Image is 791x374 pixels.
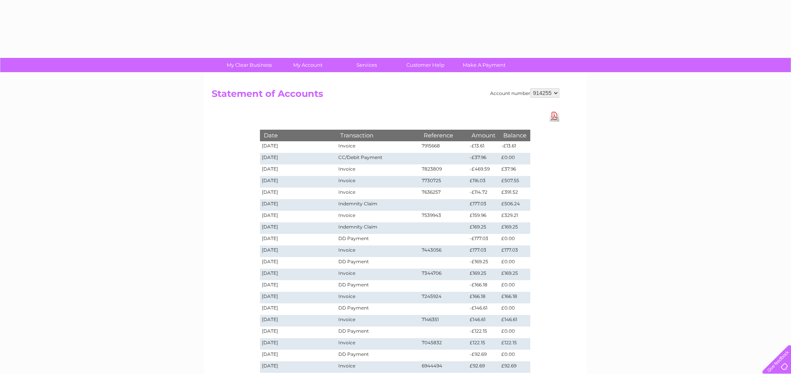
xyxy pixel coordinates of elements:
td: £0.00 [499,234,530,245]
td: £177.03 [468,245,499,257]
td: £0.00 [499,327,530,338]
td: -£114.72 [468,188,499,199]
td: [DATE] [260,141,336,153]
th: Transaction [336,130,420,141]
td: £37.96 [499,164,530,176]
td: £0.00 [499,303,530,315]
td: [DATE] [260,361,336,373]
td: £329.21 [499,211,530,222]
td: DD Payment [336,350,420,361]
td: £122.15 [468,338,499,350]
td: [DATE] [260,350,336,361]
td: -£13.61 [499,141,530,153]
td: 7539943 [420,211,468,222]
a: Download Pdf [550,110,559,122]
td: [DATE] [260,280,336,292]
td: Invoice [336,141,420,153]
td: £0.00 [499,153,530,164]
td: DD Payment [336,280,420,292]
td: 7344706 [420,269,468,280]
td: [DATE] [260,292,336,303]
td: [DATE] [260,257,336,269]
td: £177.03 [499,245,530,257]
td: 7045832 [420,338,468,350]
td: [DATE] [260,211,336,222]
td: 7730725 [420,176,468,188]
td: £0.00 [499,280,530,292]
td: Invoice [336,176,420,188]
td: £166.18 [468,292,499,303]
td: [DATE] [260,176,336,188]
td: £146.61 [468,315,499,327]
td: [DATE] [260,245,336,257]
a: Make A Payment [452,58,516,72]
td: 7636257 [420,188,468,199]
td: Invoice [336,188,420,199]
td: Indemnity Claim [336,222,420,234]
td: -£469.59 [468,164,499,176]
td: Invoice [336,245,420,257]
td: £0.00 [499,350,530,361]
th: Balance [499,130,530,141]
th: Amount [468,130,499,141]
td: -£92.69 [468,350,499,361]
td: [DATE] [260,327,336,338]
h2: Statement of Accounts [212,88,559,103]
td: £0.00 [499,257,530,269]
td: 7245924 [420,292,468,303]
td: [DATE] [260,303,336,315]
td: [DATE] [260,234,336,245]
td: DD Payment [336,234,420,245]
td: Invoice [336,338,420,350]
div: Account number [490,88,559,98]
td: [DATE] [260,222,336,234]
td: £92.69 [499,361,530,373]
td: DD Payment [336,327,420,338]
td: [DATE] [260,315,336,327]
td: -£37.96 [468,153,499,164]
td: Invoice [336,315,420,327]
td: -£177.03 [468,234,499,245]
td: [DATE] [260,153,336,164]
td: £506.24 [499,199,530,211]
td: £159.96 [468,211,499,222]
a: Customer Help [394,58,457,72]
td: Invoice [336,292,420,303]
a: Services [335,58,399,72]
td: 7146351 [420,315,468,327]
td: [DATE] [260,338,336,350]
td: £177.03 [468,199,499,211]
th: Date [260,130,336,141]
td: [DATE] [260,199,336,211]
td: [DATE] [260,188,336,199]
td: Invoice [336,269,420,280]
td: £507.55 [499,176,530,188]
td: £169.25 [468,222,499,234]
td: Invoice [336,211,420,222]
td: DD Payment [336,257,420,269]
td: £169.25 [499,222,530,234]
td: Invoice [336,361,420,373]
td: £166.18 [499,292,530,303]
td: 7443056 [420,245,468,257]
td: £122.15 [499,338,530,350]
a: My Clear Business [217,58,281,72]
td: £146.61 [499,315,530,327]
td: [DATE] [260,269,336,280]
td: £169.25 [468,269,499,280]
td: 7915668 [420,141,468,153]
td: 6944494 [420,361,468,373]
td: Invoice [336,164,420,176]
a: My Account [276,58,340,72]
td: -£13.61 [468,141,499,153]
td: -£166.18 [468,280,499,292]
td: CC/Debit Payment [336,153,420,164]
td: [DATE] [260,164,336,176]
td: £116.03 [468,176,499,188]
td: -£146.61 [468,303,499,315]
td: -£169.25 [468,257,499,269]
td: £169.25 [499,269,530,280]
td: Indemnity Claim [336,199,420,211]
td: 7823809 [420,164,468,176]
td: £391.52 [499,188,530,199]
